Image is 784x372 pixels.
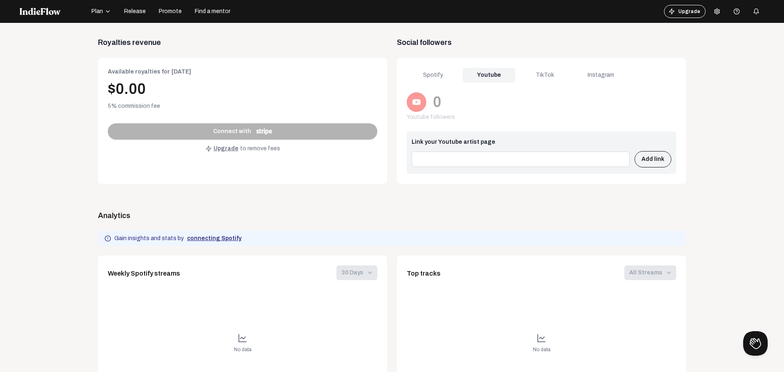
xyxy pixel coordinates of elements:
[407,68,459,82] div: Spotify
[397,37,686,48] span: Social followers
[108,123,377,140] button: Connect with
[412,97,421,107] img: Youtube.svg
[108,269,180,278] div: Weekly Spotify streams
[214,145,238,153] span: Upgrade
[234,346,252,353] span: No data
[108,68,377,76] div: Available royalties for [DATE]
[124,7,146,16] span: Release
[213,127,251,136] span: Connect with
[743,331,768,356] iframe: Toggle Customer Support
[114,234,184,243] span: Gain insights and stats by
[664,5,706,18] button: Upgrade
[240,145,280,153] span: to remove fees
[87,5,116,18] button: Plan
[190,5,235,18] button: Find a mentor
[407,114,455,120] span: Youtube followers
[519,68,571,82] div: TikTok
[108,102,377,110] div: 5% commission fee
[187,234,241,243] span: connecting Spotify
[20,8,60,15] img: indieflow-logo-white.svg
[256,128,272,135] img: stripe_logo_white.svg
[154,5,187,18] button: Promote
[575,68,627,82] div: Instagram
[635,151,671,167] button: Add link
[119,5,151,18] button: Release
[433,94,441,110] div: 0
[407,269,441,278] div: Top tracks
[159,7,182,16] span: Promote
[533,346,550,353] span: No data
[108,81,377,97] div: $0.00
[98,210,686,221] div: Analytics
[412,138,671,151] div: Link your Youtube artist page
[195,7,230,16] span: Find a mentor
[91,7,103,16] span: Plan
[98,37,387,48] span: Royalties revenue
[463,68,515,82] div: Youtube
